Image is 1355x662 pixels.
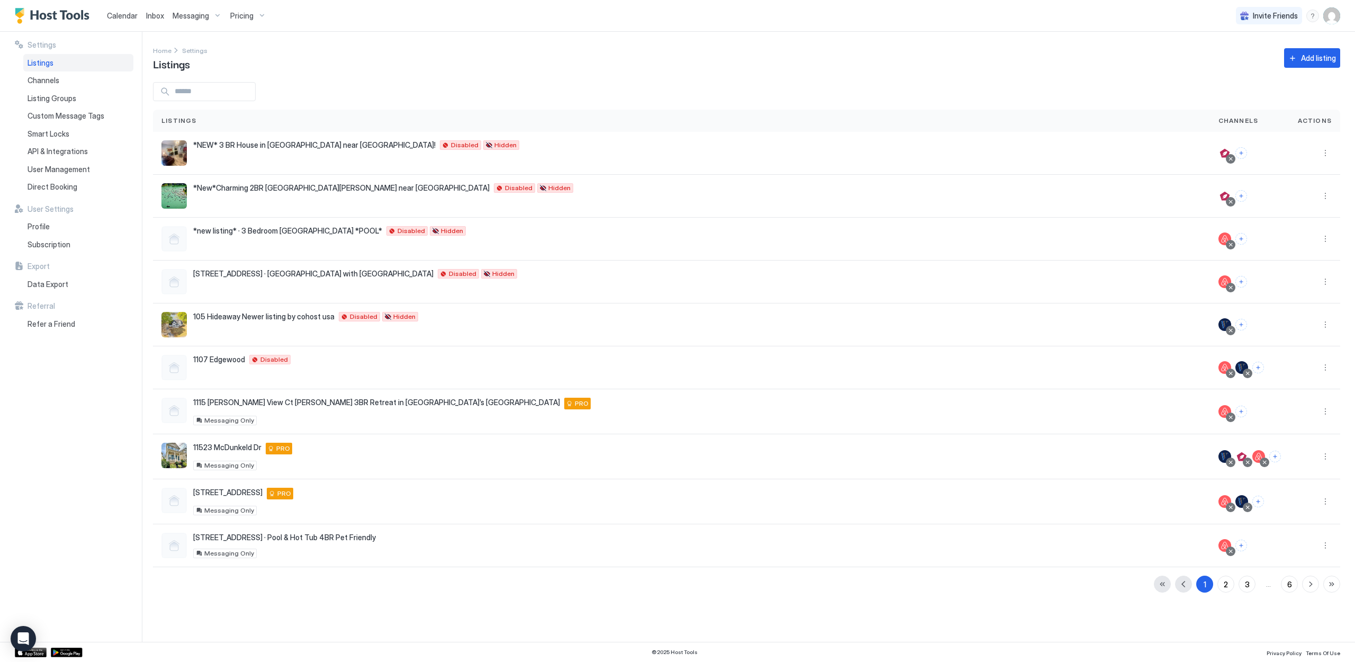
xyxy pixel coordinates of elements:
span: Direct Booking [28,182,77,192]
button: Connect channels [1252,362,1264,373]
span: Privacy Policy [1267,650,1302,656]
span: PRO [277,489,291,498]
span: Terms Of Use [1306,650,1340,656]
a: Privacy Policy [1267,647,1302,658]
span: API & Integrations [28,147,88,156]
a: Host Tools Logo [15,8,94,24]
button: Connect channels [1235,233,1247,245]
span: Settings [182,47,207,55]
a: Google Play Store [51,648,83,657]
button: Connect channels [1235,406,1247,417]
span: Export [28,262,50,271]
span: *NEW* 3 BR House in [GEOGRAPHIC_DATA] near [GEOGRAPHIC_DATA]! [193,140,436,150]
div: Open Intercom Messenger [11,626,36,651]
div: menu [1319,539,1332,552]
span: User Management [28,165,90,174]
a: Listing Groups [23,90,133,108]
a: Terms Of Use [1306,647,1340,658]
a: Inbox [146,10,164,21]
button: Connect channels [1235,147,1247,159]
span: Data Export [28,280,68,289]
div: 6 [1287,579,1292,590]
div: listing image [161,443,187,468]
div: listing image [161,183,187,209]
button: Connect channels [1269,451,1281,462]
div: menu [1319,190,1332,202]
span: Smart Locks [28,129,69,139]
span: [STREET_ADDRESS] · [GEOGRAPHIC_DATA] with [GEOGRAPHIC_DATA] [193,269,433,279]
a: API & Integrations [23,142,133,160]
button: More options [1319,318,1332,331]
button: More options [1319,405,1332,418]
div: Breadcrumb [182,44,207,56]
a: Smart Locks [23,125,133,143]
div: App Store [15,648,47,657]
button: 3 [1239,576,1255,593]
div: User profile [1323,7,1340,24]
div: 1 [1204,579,1206,590]
button: More options [1319,361,1332,374]
div: menu [1319,405,1332,418]
span: Profile [28,222,50,231]
input: Input Field [170,83,255,101]
a: Profile [23,218,133,236]
div: menu [1319,318,1332,331]
span: [STREET_ADDRESS] [193,488,263,497]
button: Connect channels [1235,276,1247,288]
a: Direct Booking [23,178,133,196]
button: 1 [1196,576,1213,593]
div: menu [1319,147,1332,159]
div: menu [1319,232,1332,245]
button: Connect channels [1252,496,1264,507]
span: Invite Friends [1253,11,1298,21]
a: Data Export [23,275,133,293]
button: More options [1319,450,1332,463]
div: menu [1306,10,1319,22]
span: Listing Groups [28,94,76,103]
span: Calendar [107,11,138,20]
div: menu [1319,495,1332,508]
div: menu [1319,450,1332,463]
span: Listings [161,116,197,126]
span: 1107 Edgewood [193,355,245,364]
a: Calendar [107,10,138,21]
div: 3 [1245,579,1250,590]
a: Subscription [23,236,133,254]
span: Refer a Friend [28,319,75,329]
button: More options [1319,495,1332,508]
span: Inbox [146,11,164,20]
a: Custom Message Tags [23,107,133,125]
div: menu [1319,361,1332,374]
span: Custom Message Tags [28,111,104,121]
span: *New*Charming 2BR [GEOGRAPHIC_DATA][PERSON_NAME] near [GEOGRAPHIC_DATA] [193,183,490,193]
span: Messaging [173,11,209,21]
button: 2 [1217,576,1234,593]
span: Subscription [28,240,70,249]
button: Connect channels [1235,319,1247,330]
button: More options [1319,190,1332,202]
div: 2 [1224,579,1228,590]
span: [STREET_ADDRESS] · Pool & Hot Tub 4BR Pet Friendly [193,533,376,542]
button: More options [1319,539,1332,552]
a: Settings [182,44,207,56]
a: Home [153,44,171,56]
a: Listings [23,54,133,72]
span: PRO [575,399,589,408]
a: User Management [23,160,133,178]
div: listing image [161,312,187,337]
span: Actions [1298,116,1332,126]
span: Settings [28,40,56,50]
span: Channels [1218,116,1259,126]
span: Listings [28,58,53,68]
button: Connect channels [1235,190,1247,202]
span: Pricing [230,11,254,21]
button: More options [1319,275,1332,288]
span: *new listing* · 3 Bedroom [GEOGRAPHIC_DATA] *POOL* [193,226,382,236]
button: Connect channels [1235,540,1247,551]
span: ... [1260,580,1277,588]
button: More options [1319,147,1332,159]
span: © 2025 Host Tools [652,649,698,656]
span: PRO [276,444,290,453]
